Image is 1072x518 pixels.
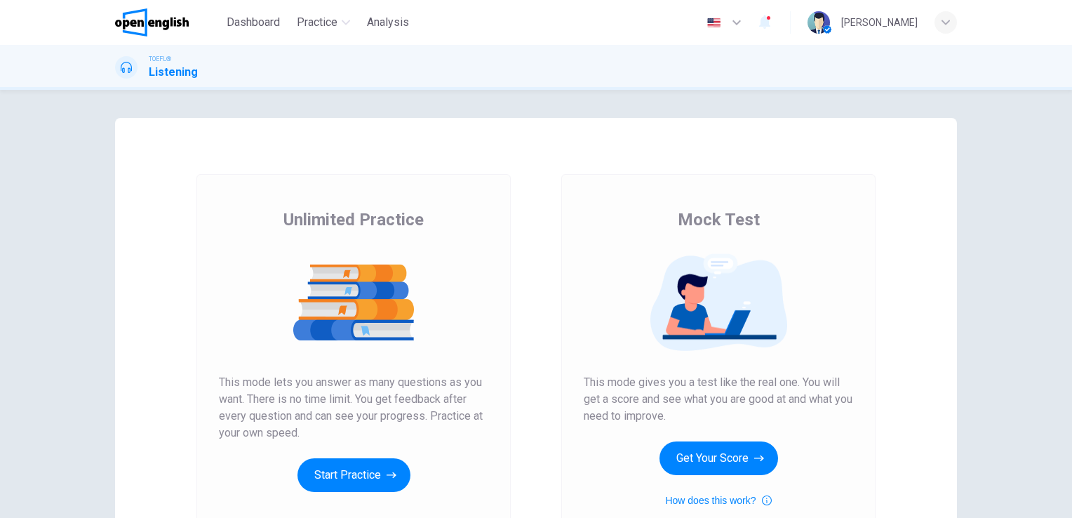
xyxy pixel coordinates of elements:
div: [PERSON_NAME] [841,14,918,31]
span: This mode gives you a test like the real one. You will get a score and see what you are good at a... [584,374,853,425]
a: OpenEnglish logo [115,8,221,36]
span: TOEFL® [149,54,171,64]
span: Dashboard [227,14,280,31]
img: Profile picture [808,11,830,34]
button: How does this work? [665,492,771,509]
span: This mode lets you answer as many questions as you want. There is no time limit. You get feedback... [219,374,488,441]
span: Practice [297,14,337,31]
h1: Listening [149,64,198,81]
span: Analysis [367,14,409,31]
img: en [705,18,723,28]
button: Get Your Score [659,441,778,475]
img: OpenEnglish logo [115,8,189,36]
span: Mock Test [678,208,760,231]
button: Dashboard [221,10,286,35]
button: Start Practice [297,458,410,492]
button: Analysis [361,10,415,35]
span: Unlimited Practice [283,208,424,231]
button: Practice [291,10,356,35]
